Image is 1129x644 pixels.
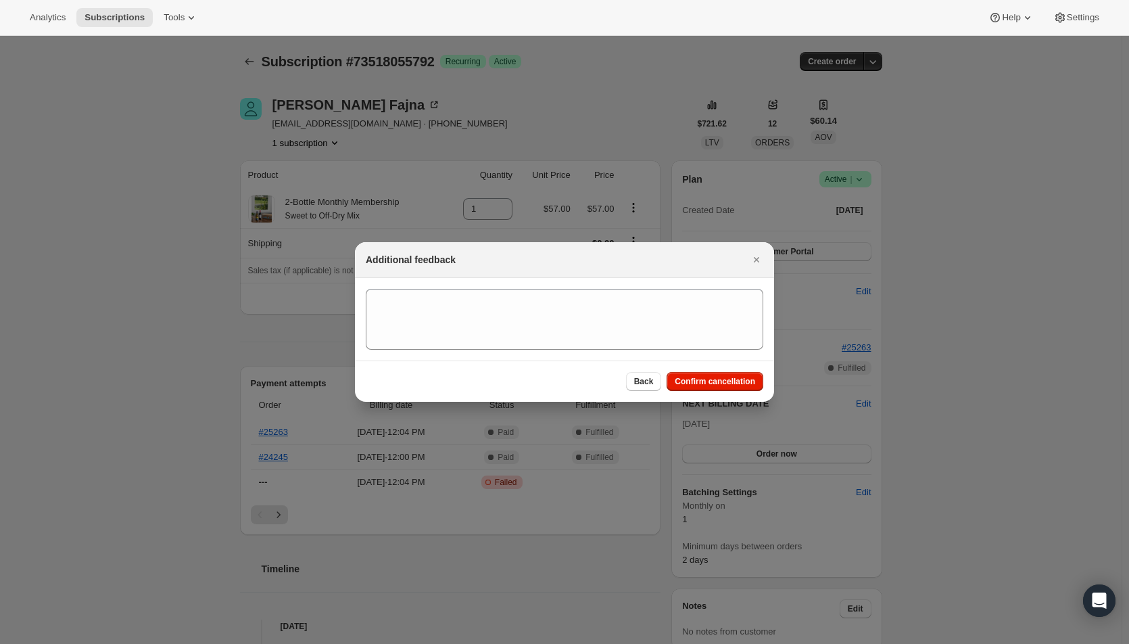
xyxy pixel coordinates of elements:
span: Analytics [30,12,66,23]
span: Confirm cancellation [675,376,755,387]
span: Subscriptions [85,12,145,23]
button: Confirm cancellation [667,372,763,391]
button: Tools [155,8,206,27]
button: Analytics [22,8,74,27]
span: Tools [164,12,185,23]
h2: Additional feedback [366,253,456,267]
span: Help [1002,12,1020,23]
button: Close [747,250,766,269]
button: Settings [1045,8,1107,27]
div: Open Intercom Messenger [1083,584,1115,617]
button: Help [980,8,1042,27]
span: Settings [1067,12,1099,23]
button: Back [626,372,662,391]
span: Back [634,376,654,387]
button: Subscriptions [76,8,153,27]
